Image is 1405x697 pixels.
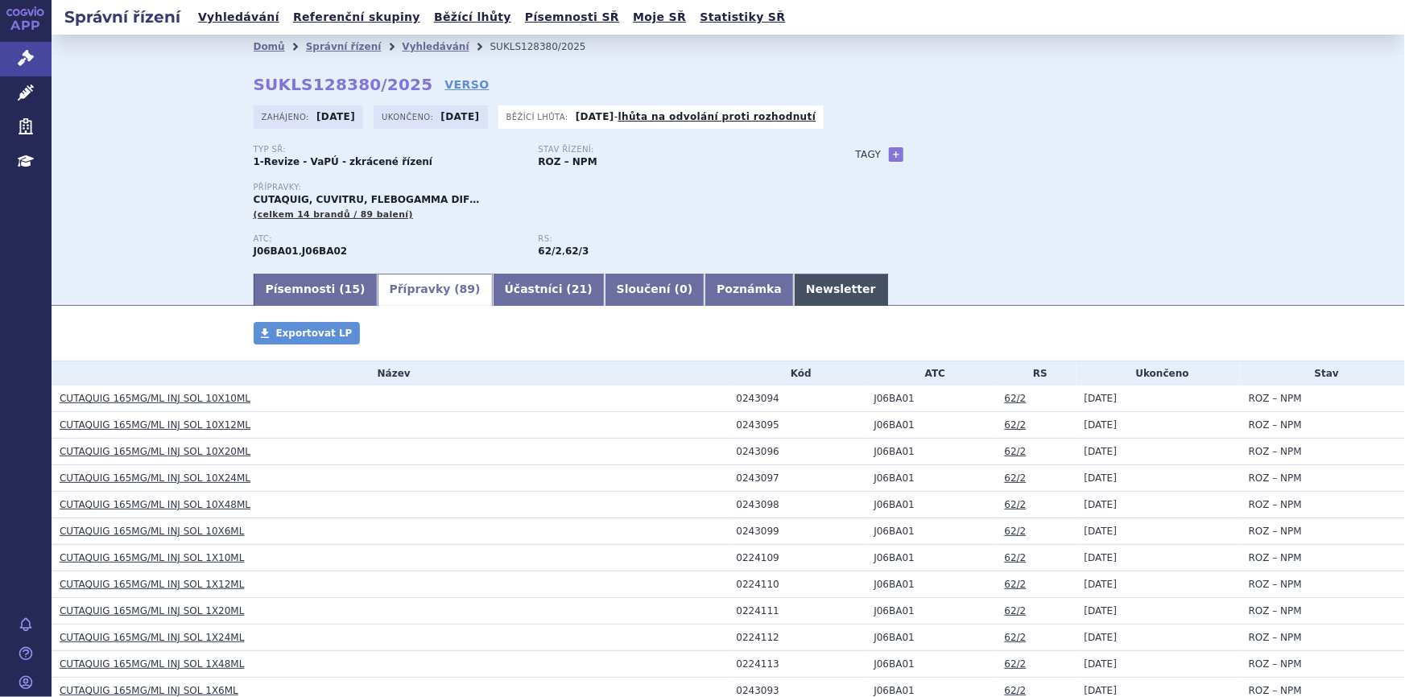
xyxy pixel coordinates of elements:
td: ROZ – NPM [1241,571,1405,598]
td: ROZ – NPM [1241,492,1405,518]
p: Přípravky: [254,183,824,192]
div: , [254,234,539,258]
a: Správní řízení [306,41,382,52]
h3: Tagy [856,145,882,164]
a: Písemnosti (15) [254,274,378,306]
div: 0224110 [737,579,866,590]
p: Stav řízení: [539,145,808,155]
a: 62/2 [1005,685,1027,696]
a: 62/2 [1005,499,1027,510]
a: Běžící lhůty [429,6,516,28]
a: Domů [254,41,285,52]
a: 62/2 [1005,446,1027,457]
th: RS [997,361,1076,386]
td: ROZ – NPM [1241,625,1405,651]
div: 0243094 [737,393,866,404]
td: ROZ – NPM [1241,651,1405,678]
a: Poznámka [705,274,794,306]
td: ROZ – NPM [1241,386,1405,412]
a: CUTAQUIG 165MG/ML INJ SOL 10X6ML [60,526,245,537]
div: 0243095 [737,419,866,431]
a: Přípravky (89) [378,274,493,306]
a: CUTAQUIG 165MG/ML INJ SOL 1X48ML [60,658,245,670]
a: Účastníci (21) [493,274,605,306]
a: CUTAQUIG 165MG/ML INJ SOL 1X12ML [60,579,245,590]
td: ROZ – NPM [1241,518,1405,545]
span: [DATE] [1085,658,1118,670]
a: Moje SŘ [628,6,691,28]
span: [DATE] [1085,552,1118,563]
span: [DATE] [1085,632,1118,643]
span: [DATE] [1085,685,1118,696]
a: Vyhledávání [402,41,469,52]
strong: [DATE] [316,111,355,122]
span: 89 [460,283,475,295]
a: 62/2 [1005,579,1027,590]
div: 0243099 [737,526,866,537]
a: CUTAQUIG 165MG/ML INJ SOL 1X24ML [60,632,245,643]
strong: imunoglobuliny normální lidské, i.v. [565,245,589,257]
td: IMUNOGLOBULINY, NORMÁLNÍ LIDSKÉ, PRO EXTRAVASKULÁRNÍ APLIKACI [866,545,996,571]
span: [DATE] [1085,605,1118,617]
span: [DATE] [1085,419,1118,431]
td: ROZ – NPM [1241,412,1405,439]
div: 0243093 [737,685,866,696]
a: Sloučení (0) [605,274,705,306]
td: IMUNOGLOBULINY, NORMÁLNÍ LIDSKÉ, PRO EXTRAVASKULÁRNÍ APLIKACI [866,492,996,518]
th: Kód [729,361,866,386]
td: ROZ – NPM [1241,598,1405,625]
div: 0243098 [737,499,866,510]
span: Běžící lhůta: [506,110,572,123]
td: IMUNOGLOBULINY, NORMÁLNÍ LIDSKÉ, PRO EXTRAVASKULÁRNÍ APLIKACI [866,412,996,439]
a: Vyhledávání [193,6,284,28]
a: CUTAQUIG 165MG/ML INJ SOL 10X12ML [60,419,250,431]
span: [DATE] [1085,393,1118,404]
td: IMUNOGLOBULINY, NORMÁLNÍ LIDSKÉ, PRO EXTRAVASKULÁRNÍ APLIKACI [866,518,996,545]
td: IMUNOGLOBULINY, NORMÁLNÍ LIDSKÉ, PRO EXTRAVASKULÁRNÍ APLIKACI [866,625,996,651]
a: CUTAQUIG 165MG/ML INJ SOL 1X10ML [60,552,245,563]
strong: [DATE] [440,111,479,122]
div: 0224113 [737,658,866,670]
a: CUTAQUIG 165MG/ML INJ SOL 10X48ML [60,499,250,510]
p: - [576,110,816,123]
strong: SUKLS128380/2025 [254,75,433,94]
a: 62/2 [1005,632,1027,643]
td: ROZ – NPM [1241,465,1405,492]
span: 0 [680,283,688,295]
a: Referenční skupiny [288,6,425,28]
div: 0243096 [737,446,866,457]
a: + [889,147,903,162]
a: Exportovat LP [254,322,361,344]
td: IMUNOGLOBULINY, NORMÁLNÍ LIDSKÉ, PRO EXTRAVASKULÁRNÍ APLIKACI [866,386,996,412]
a: Statistiky SŘ [695,6,790,28]
span: Exportovat LP [276,328,353,339]
a: 62/2 [1005,658,1027,670]
p: RS: [539,234,808,244]
span: [DATE] [1085,472,1118,484]
span: 15 [345,283,360,295]
strong: 1-Revize - VaPÚ - zkrácené řízení [254,156,433,167]
strong: [DATE] [576,111,614,122]
a: 62/2 [1005,472,1027,484]
strong: imunoglobuliny normální lidské, s.c. [539,245,562,257]
div: , [539,234,824,258]
span: 21 [572,283,587,295]
div: 0224109 [737,552,866,563]
p: Typ SŘ: [254,145,523,155]
td: IMUNOGLOBULINY, NORMÁLNÍ LIDSKÉ, PRO EXTRAVASKULÁRNÍ APLIKACI [866,465,996,492]
a: lhůta na odvolání proti rozhodnutí [618,111,816,122]
a: 62/2 [1005,552,1027,563]
a: 62/2 [1005,526,1027,537]
a: CUTAQUIG 165MG/ML INJ SOL 10X20ML [60,446,250,457]
div: 0224111 [737,605,866,617]
a: 62/2 [1005,393,1027,404]
span: [DATE] [1085,499,1118,510]
li: SUKLS128380/2025 [490,35,607,59]
a: 62/2 [1005,605,1027,617]
p: ATC: [254,234,523,244]
th: Ukončeno [1076,361,1241,386]
span: [DATE] [1085,526,1118,537]
td: ROZ – NPM [1241,439,1405,465]
span: [DATE] [1085,446,1118,457]
th: ATC [866,361,996,386]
